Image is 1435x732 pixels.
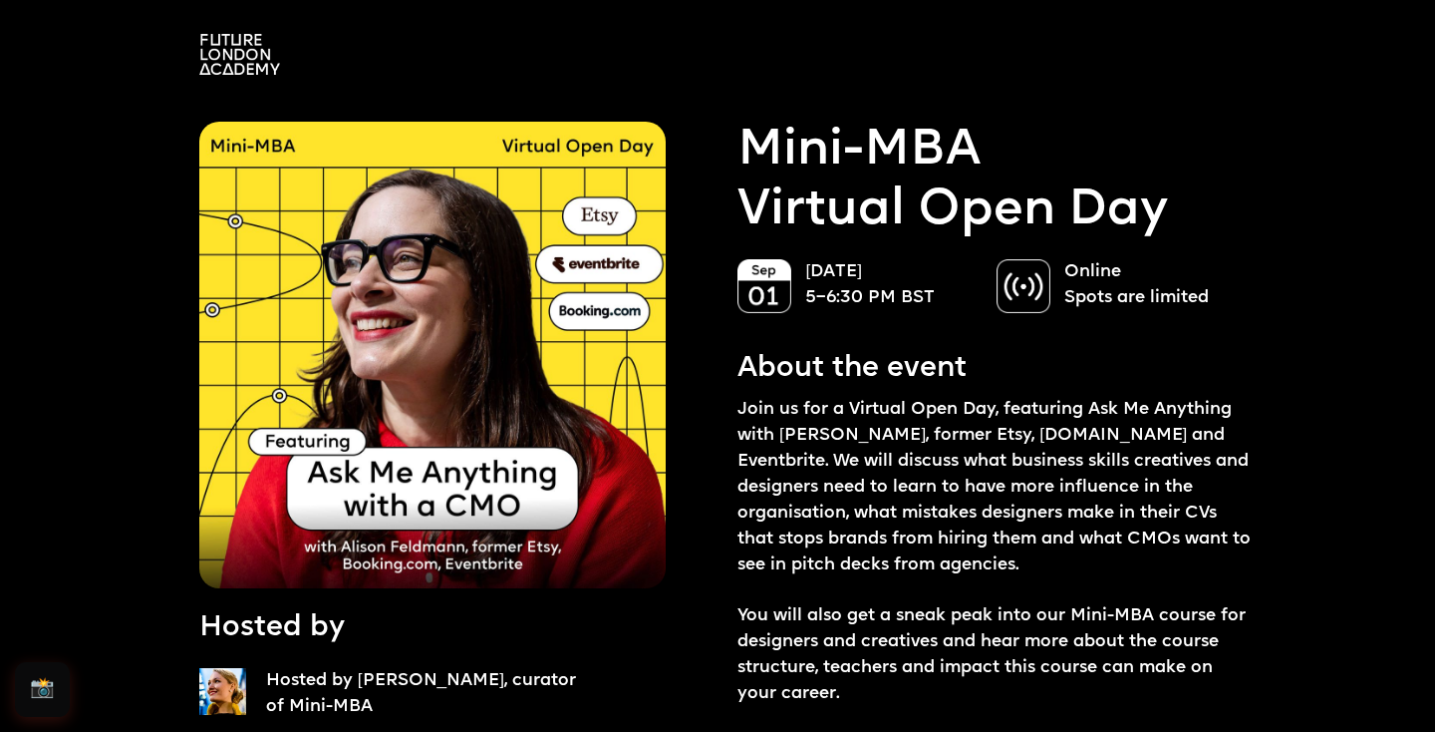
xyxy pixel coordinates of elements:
[15,662,70,717] button: 📸
[266,668,582,720] p: Hosted by [PERSON_NAME], curator of Mini-MBA
[737,122,1168,242] a: Mini-MBAVirtual Open Day
[199,608,345,648] p: Hosted by
[737,397,1256,707] p: Join us for a Virtual Open Day, featuring Ask Me Anything with [PERSON_NAME], former Etsy, [DOMAI...
[737,349,967,389] p: About the event
[1064,259,1236,311] p: Online Spots are limited
[805,259,977,311] p: [DATE] 5–6:30 PM BST
[199,34,280,75] img: A logo saying in 3 lines: Future London Academy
